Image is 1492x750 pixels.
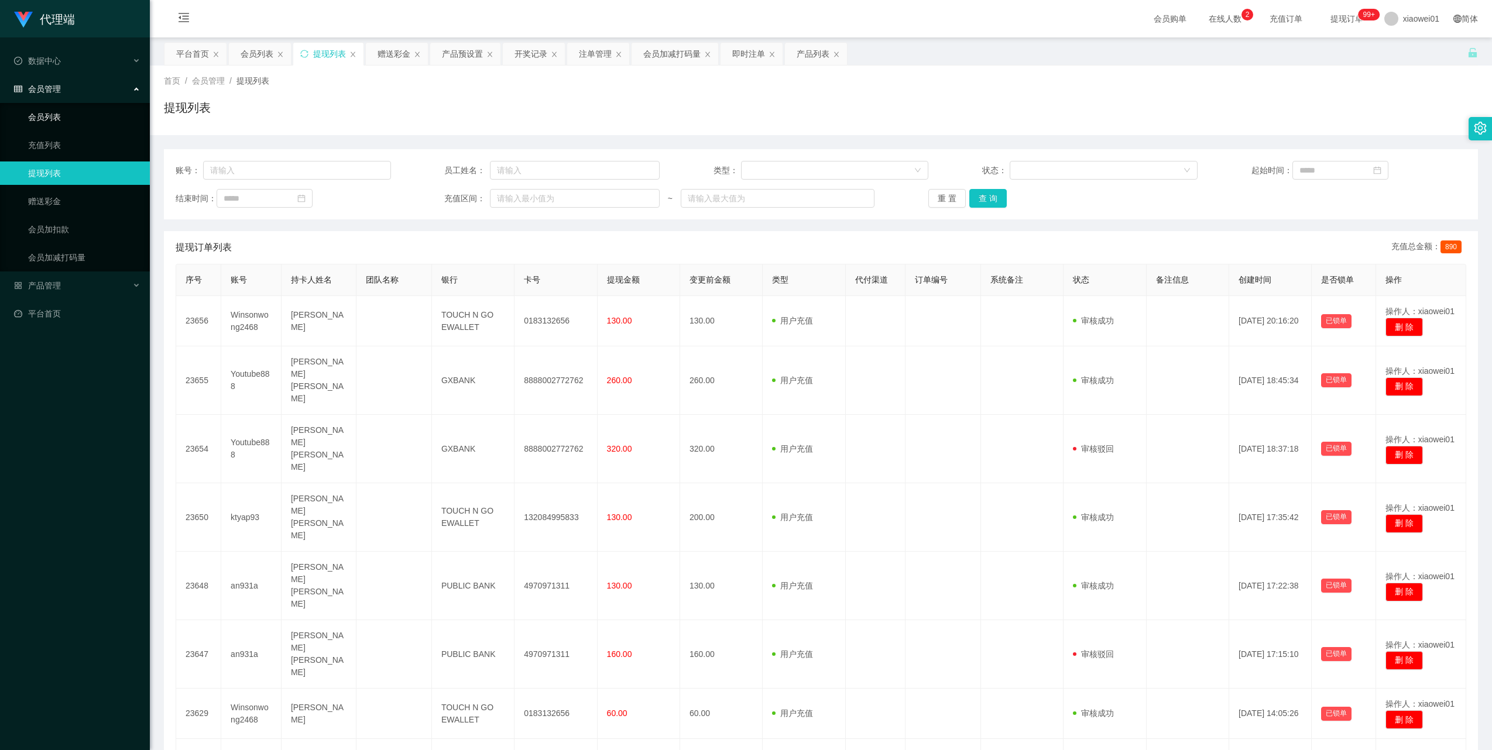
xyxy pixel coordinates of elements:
td: [DATE] 14:05:26 [1229,689,1312,739]
td: 200.00 [680,483,763,552]
span: 用户充值 [772,708,813,718]
span: 操作人：xiaowei01 [1385,503,1455,512]
button: 已锁单 [1321,373,1352,387]
button: 已锁单 [1321,510,1352,524]
td: PUBLIC BANK [432,552,515,620]
span: 审核成功 [1073,708,1114,718]
td: [PERSON_NAME] [282,296,357,346]
span: 系统备注 [990,275,1023,284]
span: 账号： [176,164,203,177]
i: 图标: down [1184,167,1191,175]
i: 图标: menu-fold [164,1,204,38]
td: 8888002772762 [515,346,597,415]
span: 审核驳回 [1073,444,1114,453]
span: 账号 [231,275,247,284]
span: 备注信息 [1156,275,1189,284]
td: Winsonwong2468 [221,689,282,739]
i: 图标: sync [300,50,308,58]
a: 代理端 [14,14,75,23]
td: 4970971311 [515,552,597,620]
span: 是否锁单 [1321,275,1354,284]
td: [DATE] 20:16:20 [1229,296,1312,346]
div: 即时注单 [732,43,765,65]
td: [DATE] 17:35:42 [1229,483,1312,552]
td: 23647 [176,620,221,689]
span: 结束时间： [176,192,217,205]
td: 130.00 [680,296,763,346]
i: 图标: close [551,51,558,58]
span: 用户充值 [772,316,813,325]
td: TOUCH N GO EWALLET [432,483,515,552]
span: 130.00 [607,581,632,590]
h1: 代理端 [40,1,75,38]
td: an931a [221,620,282,689]
span: 持卡人姓名 [291,275,332,284]
span: 用户充值 [772,649,813,659]
div: 开奖记录 [515,43,547,65]
span: 在线人数 [1203,15,1247,23]
span: 充值区间： [444,192,489,205]
i: 图标: setting [1474,122,1487,135]
button: 删 除 [1385,514,1423,533]
span: 审核成功 [1073,316,1114,325]
td: 0183132656 [515,689,597,739]
input: 请输入 [490,161,660,180]
span: 操作人：xiaowei01 [1385,366,1455,376]
i: 图标: calendar [1373,166,1381,174]
a: 会员列表 [28,105,140,129]
span: 操作人：xiaowei01 [1385,307,1455,316]
td: 132084995833 [515,483,597,552]
button: 查 询 [969,189,1007,208]
span: 起始时间： [1251,164,1292,177]
span: 用户充值 [772,512,813,522]
span: 类型： [714,164,741,177]
span: 130.00 [607,512,632,522]
i: 图标: close [486,51,493,58]
span: 320.00 [607,444,632,453]
i: 图标: close [212,51,219,58]
span: 提现金额 [607,275,640,284]
td: GXBANK [432,346,515,415]
div: 会员列表 [241,43,273,65]
span: 审核驳回 [1073,649,1114,659]
span: 创建时间 [1239,275,1271,284]
td: 0183132656 [515,296,597,346]
button: 删 除 [1385,318,1423,336]
button: 已锁单 [1321,579,1352,593]
span: 状态 [1073,275,1089,284]
span: 用户充值 [772,581,813,590]
td: [DATE] 18:37:18 [1229,415,1312,483]
span: 审核成功 [1073,581,1114,590]
td: 23629 [176,689,221,739]
span: 银行 [441,275,458,284]
h1: 提现列表 [164,99,211,116]
td: 60.00 [680,689,763,739]
td: 23655 [176,346,221,415]
span: 260.00 [607,376,632,385]
span: 数据中心 [14,56,61,66]
td: 160.00 [680,620,763,689]
button: 删 除 [1385,377,1423,396]
td: 23654 [176,415,221,483]
td: an931a [221,552,282,620]
td: [DATE] 18:45:34 [1229,346,1312,415]
td: [PERSON_NAME] [PERSON_NAME] [282,620,357,689]
sup: 2 [1241,9,1253,20]
i: 图标: check-circle-o [14,57,22,65]
span: 160.00 [607,649,632,659]
i: 图标: close [769,51,776,58]
td: Youtube888 [221,415,282,483]
td: GXBANK [432,415,515,483]
button: 已锁单 [1321,442,1352,456]
td: ktyap93 [221,483,282,552]
span: 操作 [1385,275,1402,284]
button: 删 除 [1385,710,1423,729]
input: 请输入最小值为 [490,189,660,208]
a: 会员加扣款 [28,218,140,241]
td: 4970971311 [515,620,597,689]
i: 图标: close [349,51,356,58]
div: 产品列表 [797,43,829,65]
button: 重 置 [928,189,966,208]
span: 提现列表 [236,76,269,85]
td: 260.00 [680,346,763,415]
